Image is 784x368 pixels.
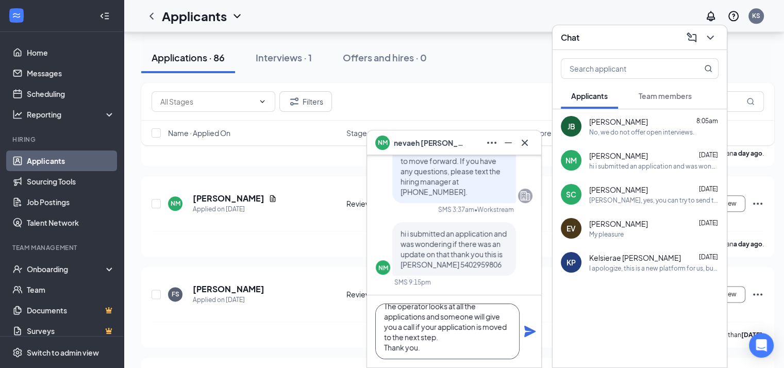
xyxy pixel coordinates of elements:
[193,193,264,204] h5: [PERSON_NAME]
[378,263,388,272] div: NM
[519,137,531,149] svg: Cross
[733,240,762,248] b: a day ago
[741,331,762,339] b: [DATE]
[256,51,312,64] div: Interviews · 1
[346,289,432,299] div: Review Stage
[699,151,718,159] span: [DATE]
[561,59,683,78] input: Search applicant
[172,290,179,298] div: FS
[394,278,431,287] div: SMS 9:15pm
[686,31,698,44] svg: ComposeMessage
[699,219,718,227] span: [DATE]
[705,10,717,22] svg: Notifications
[12,264,23,274] svg: UserCheck
[683,29,700,46] button: ComposeMessage
[11,10,22,21] svg: WorkstreamLogo
[589,185,648,195] span: [PERSON_NAME]
[193,283,264,295] h5: [PERSON_NAME]
[524,325,536,338] svg: Plane
[438,205,474,214] div: SMS 3:37am
[27,171,115,192] a: Sourcing Tools
[12,347,23,358] svg: Settings
[746,97,755,106] svg: MagnifyingGlass
[401,229,507,269] span: hi i submitted an application and was wondering if there was an update on that thank you this is ...
[486,137,498,149] svg: Ellipses
[566,257,576,267] div: KP
[343,51,427,64] div: Offers and hires · 0
[375,304,520,359] textarea: The operator looks at all the applications and someone will give you a call if your application i...
[27,300,115,321] a: DocumentsCrown
[27,212,115,233] a: Talent Network
[27,42,115,63] a: Home
[27,264,106,274] div: Onboarding
[749,333,774,358] div: Open Intercom Messenger
[589,162,719,171] div: hi i submitted an application and was wondering if there was an update on that thank you this is ...
[696,117,718,125] span: 8:05am
[699,185,718,193] span: [DATE]
[474,205,514,214] span: • Workstream
[99,11,110,21] svg: Collapse
[27,347,99,358] div: Switch to admin view
[589,264,719,273] div: I apologize, this is a new platform for us, but I do see your application and we will be in conta...
[704,31,716,44] svg: ChevronDown
[727,10,740,22] svg: QuestionInfo
[12,109,23,120] svg: Analysis
[27,192,115,212] a: Job Postings
[502,137,514,149] svg: Minimize
[483,135,500,151] button: Ellipses
[733,149,762,157] b: a day ago
[346,128,367,138] span: Stage
[752,288,764,300] svg: Ellipses
[752,11,760,20] div: KS
[279,91,332,112] button: Filter Filters
[702,29,719,46] button: ChevronDown
[568,121,575,131] div: JB
[589,253,681,263] span: Kelsierae [PERSON_NAME]
[639,91,692,101] span: Team members
[152,51,225,64] div: Applications · 86
[27,109,115,120] div: Reporting
[394,137,466,148] span: nevaeh [PERSON_NAME]
[193,204,277,214] div: Applied on [DATE]
[171,199,180,208] div: NM
[27,63,115,83] a: Messages
[27,150,115,171] a: Applicants
[589,150,648,161] span: [PERSON_NAME]
[752,197,764,210] svg: Ellipses
[269,194,277,203] svg: Document
[160,96,254,107] input: All Stages
[12,135,113,144] div: Hiring
[589,128,694,137] div: No, we do not offer open interviews.
[231,10,243,22] svg: ChevronDown
[589,230,624,239] div: My pleasure
[27,83,115,104] a: Scheduling
[531,128,552,138] span: Score
[193,295,264,305] div: Applied on [DATE]
[561,32,579,43] h3: Chat
[519,190,531,202] svg: Company
[571,91,608,101] span: Applicants
[566,189,576,199] div: SC
[500,135,516,151] button: Minimize
[699,253,718,261] span: [DATE]
[162,7,227,25] h1: Applicants
[589,196,719,205] div: [PERSON_NAME], yes, you can try to send the video here. If it doesn't work, then don't worry abou...
[27,279,115,300] a: Team
[346,198,432,209] div: Review Stage
[27,321,115,341] a: SurveysCrown
[168,128,230,138] span: Name · Applied On
[516,135,533,151] button: Cross
[704,64,712,73] svg: MagnifyingGlass
[258,97,266,106] svg: ChevronDown
[565,155,577,165] div: NM
[288,95,301,108] svg: Filter
[589,219,648,229] span: [PERSON_NAME]
[566,223,576,233] div: EV
[145,10,158,22] svg: ChevronLeft
[439,128,477,138] span: Job posting
[589,116,648,127] span: [PERSON_NAME]
[12,243,113,252] div: Team Management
